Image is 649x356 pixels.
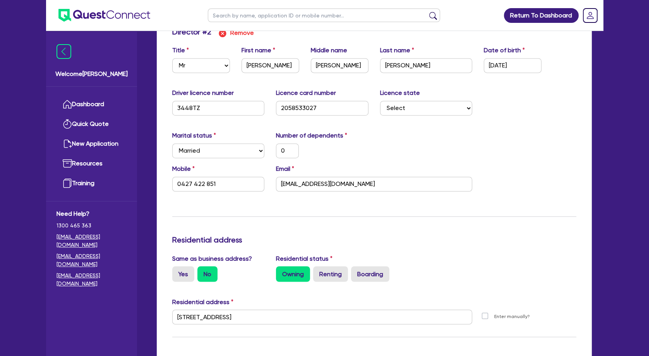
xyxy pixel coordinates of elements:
[208,9,440,22] input: Search by name, application ID or mobile number...
[57,222,127,230] span: 1300 465 363
[63,159,72,168] img: resources
[57,134,127,154] a: New Application
[313,266,348,282] label: Renting
[484,46,525,55] label: Date of birth
[172,131,216,140] label: Marital status
[276,254,332,263] label: Residential status
[241,46,275,55] label: First name
[63,179,72,188] img: training
[351,266,389,282] label: Boarding
[57,95,127,114] a: Dashboard
[172,254,252,263] label: Same as business address?
[58,9,150,22] img: quest-connect-logo-blue
[63,139,72,148] img: new-application
[197,266,217,282] label: No
[380,88,420,98] label: Licence state
[57,114,127,134] a: Quick Quote
[172,88,234,98] label: Driver licence number
[172,164,195,174] label: Mobile
[57,252,127,268] a: [EMAIL_ADDRESS][DOMAIN_NAME]
[172,27,211,36] h3: Director # 2
[172,297,233,306] label: Residential address
[172,266,194,282] label: Yes
[504,8,579,23] a: Return To Dashboard
[57,209,127,218] span: Need Help?
[494,313,530,320] label: Enter manually?
[276,131,347,140] label: Number of dependents
[172,235,576,244] h3: Residential address
[276,88,336,98] label: Licence card number
[276,266,310,282] label: Owning
[217,27,254,40] button: Remove
[55,69,128,79] span: Welcome [PERSON_NAME]
[63,119,72,129] img: quick-quote
[57,174,127,193] a: Training
[57,233,127,249] a: [EMAIL_ADDRESS][DOMAIN_NAME]
[57,44,71,59] img: icon-menu-close
[580,5,600,26] a: Dropdown toggle
[380,46,414,55] label: Last name
[57,272,127,288] a: [EMAIL_ADDRESS][DOMAIN_NAME]
[311,46,347,55] label: Middle name
[218,29,227,38] img: icon remove director
[57,154,127,174] a: Resources
[172,46,189,55] label: Title
[484,58,541,73] input: DD / MM / YYYY
[276,164,294,174] label: Email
